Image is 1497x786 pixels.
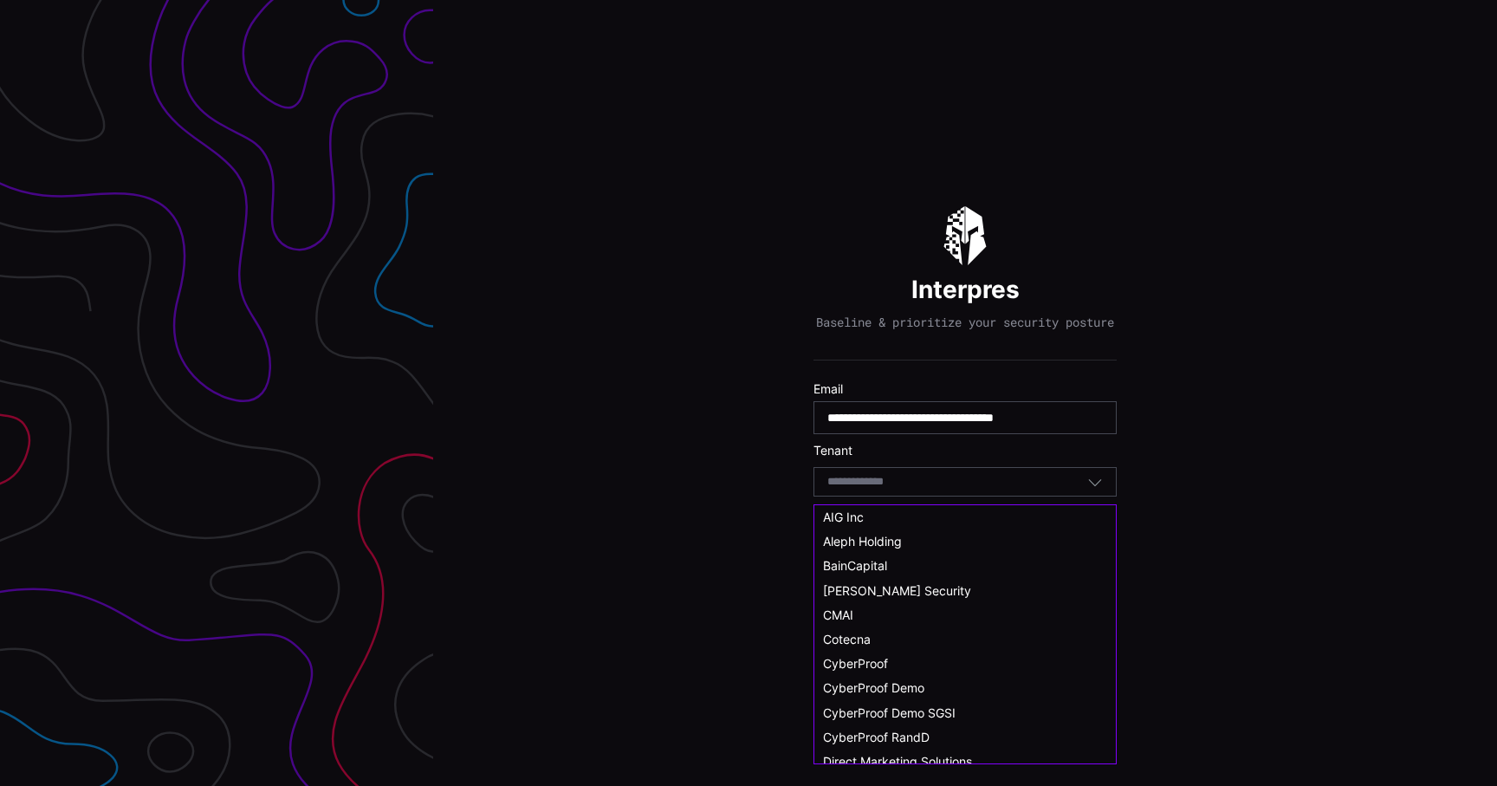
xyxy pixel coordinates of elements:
[911,274,1020,305] h1: Interpres
[1087,474,1103,490] button: Toggle options menu
[823,754,972,769] span: Direct Marketing Solutions
[813,381,1117,397] label: Email
[823,730,930,744] span: CyberProof RandD
[823,607,853,622] span: CMAI
[823,534,902,549] span: Aleph Holding
[823,558,887,573] span: BainCapital
[823,632,871,646] span: Cotecna
[823,656,888,671] span: CyberProof
[823,510,864,524] span: AIG Inc
[816,315,1114,330] p: Baseline & prioritize your security posture
[823,583,971,598] span: [PERSON_NAME] Security
[823,705,956,720] span: CyberProof Demo SGSI
[813,443,1117,458] label: Tenant
[823,680,924,695] span: CyberProof Demo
